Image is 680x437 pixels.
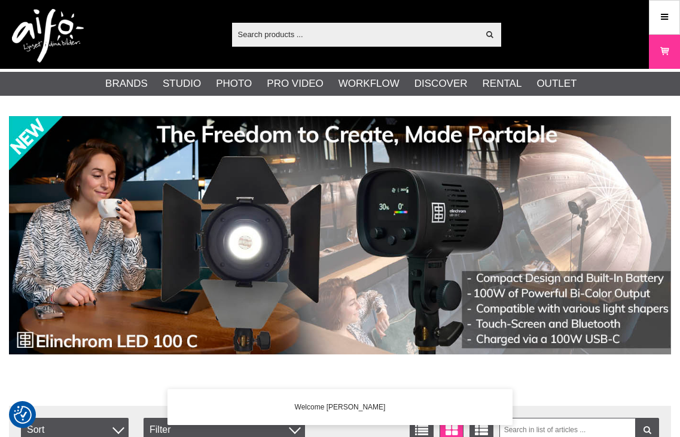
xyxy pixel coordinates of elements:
[536,76,577,92] a: Outlet
[9,116,671,354] img: Ad:002 banner-elin-led100c11390x.jpg
[14,404,32,426] button: Consent Preferences
[414,76,468,92] a: Discover
[105,76,148,92] a: Brands
[14,406,32,424] img: Revisit consent button
[232,25,479,43] input: Search products ...
[12,9,84,63] img: logo.png
[216,76,252,92] a: Photo
[483,76,522,92] a: Rental
[163,76,201,92] a: Studio
[295,402,386,412] span: Welcome [PERSON_NAME]
[267,76,323,92] a: Pro Video
[339,76,400,92] a: Workflow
